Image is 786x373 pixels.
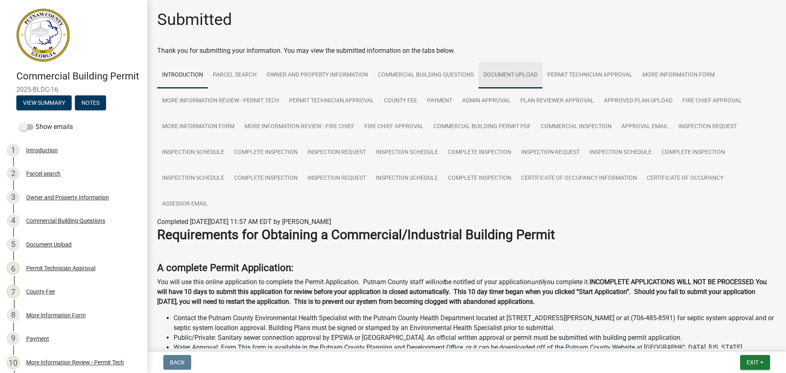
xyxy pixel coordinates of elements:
[536,114,617,140] a: Commercial Inspection
[373,62,479,88] a: Commercial Building Questions
[747,359,759,366] span: Exit
[174,333,776,343] li: Public/Private: Sanitary sewer connection approval by EPSWA or [GEOGRAPHIC_DATA]. An official wri...
[379,88,422,114] a: County Fee
[157,88,284,114] a: More Information Review - Permit Tech
[443,165,516,192] a: Complete Inspection
[515,88,599,114] a: Plan Reviewer Approval
[26,242,72,247] div: Document Upload
[7,332,20,345] div: 9
[75,100,106,106] wm-modal-confirm: Notes
[26,265,95,271] div: Permit Technician Approval
[642,165,728,192] a: Certificate of Occupancy
[157,46,776,56] div: Thank you for submitting your information. You may view the submitted information on the tabs below.
[157,140,229,166] a: Inspection Schedule
[435,278,445,286] i: not
[359,114,429,140] a: Fire Chief Approval
[208,62,262,88] a: Parcel search
[75,95,106,110] button: Notes
[16,100,72,106] wm-modal-confirm: Summary
[443,140,516,166] a: Complete Inspection
[516,140,585,166] a: Inspection Request
[7,285,20,298] div: 7
[26,171,61,176] div: Parcel search
[303,165,371,192] a: Inspection Request
[371,165,443,192] a: Inspection Schedule
[229,140,303,166] a: Complete Inspection
[170,359,185,366] span: Back
[422,88,457,114] a: Payment
[7,144,20,157] div: 1
[599,88,678,114] a: Approved Plan Upload
[303,140,371,166] a: Inspection Request
[585,140,657,166] a: Inspection Schedule
[26,289,55,294] div: County Fee
[589,278,754,286] strong: INCOMPLETE APPLICATIONS WILL NOT BE PROCESSED
[157,114,239,140] a: More Information Form
[7,167,20,180] div: 2
[7,238,20,251] div: 5
[7,309,20,322] div: 8
[229,165,303,192] a: Complete Inspection
[7,356,20,369] div: 10
[516,165,642,192] a: Certificate of Occupancy Information
[174,313,776,333] li: Contact the Putnam County Environmental Health Specialist with the Putnam County Health Departmen...
[20,122,73,132] label: Show emails
[371,140,443,166] a: Inspection Schedule
[657,140,730,166] a: Complete Inspection
[262,62,373,88] a: Owner and Property Information
[16,86,131,93] span: 2025-BLDC-16
[157,262,294,274] strong: A complete Permit Application:
[157,278,767,305] strong: You will have 10 days to submit this application for review before your application is closed aut...
[26,336,49,341] div: Payment
[284,88,379,114] a: Permit Technician Approval
[531,278,544,286] i: until
[26,359,124,365] div: More Information Review - Permit Tech
[678,88,747,114] a: Fire Chief Approval
[157,165,229,192] a: Inspection Schedule
[174,343,776,362] li: Water Approval: Form This form is available in the Putnam County Planning and Development Office,...
[157,277,776,307] p: You will use this online application to complete the Permit Application. Putnam County staff will...
[163,355,191,370] button: Back
[157,10,232,29] h1: Submitted
[157,191,213,217] a: Assessor Email
[26,147,58,153] div: Introduction
[673,114,742,140] a: Inspection Request
[617,114,673,140] a: Approval Email
[7,214,20,227] div: 4
[7,191,20,204] div: 3
[16,9,70,62] img: Putnam County, Georgia
[479,62,542,88] a: Document Upload
[157,62,208,88] a: Introduction
[26,218,105,224] div: Commercial Building Questions
[542,62,637,88] a: Permit Technician Approval
[26,194,109,200] div: Owner and Property Information
[457,88,515,114] a: Admin Approval
[429,114,536,140] a: Commercial Building Permit PDF
[157,227,555,242] strong: Requirements for Obtaining a Commercial/Industrial Building Permit
[740,355,770,370] button: Exit
[16,70,141,82] h4: Commercial Building Permit
[239,114,359,140] a: More Information Review - Fire Chief
[637,62,720,88] a: More Information Form
[7,262,20,275] div: 6
[16,95,72,110] button: View Summary
[26,312,86,318] div: More Information Form
[157,218,331,226] span: Completed [DATE][DATE] 11:57 AM EDT by [PERSON_NAME]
